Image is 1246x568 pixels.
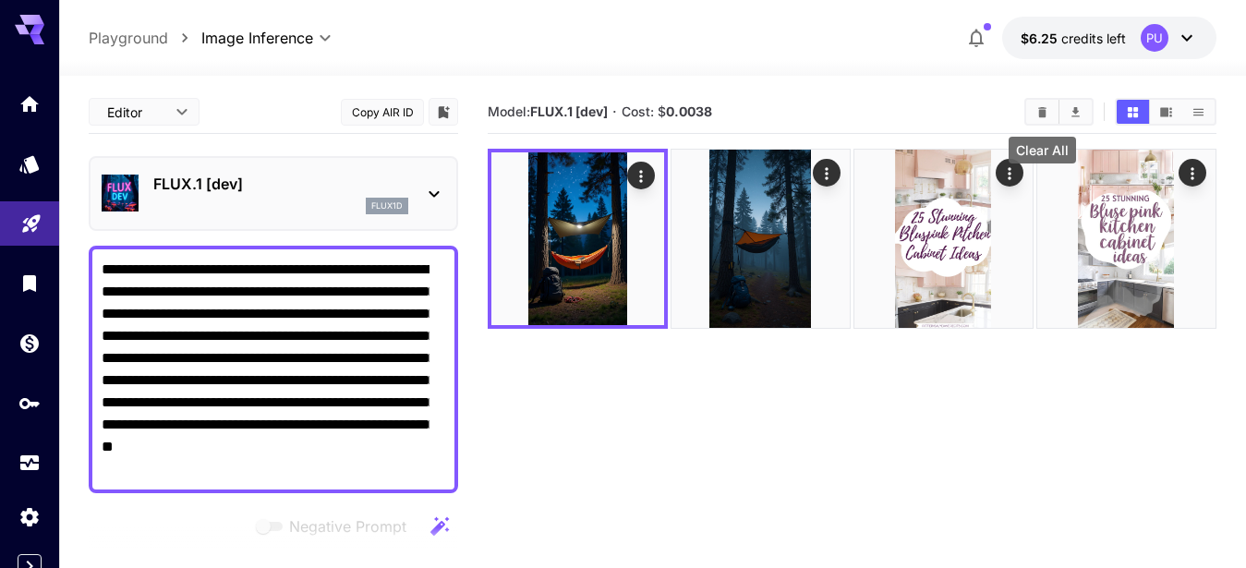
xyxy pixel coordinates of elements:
div: Library [18,272,41,295]
div: Show media in grid viewShow media in video viewShow media in list view [1115,98,1216,126]
p: · [612,101,617,123]
div: Actions [627,162,655,189]
span: credits left [1061,30,1126,46]
img: 9k= [1037,150,1216,328]
span: Image Inference [201,27,313,49]
span: $6.25 [1021,30,1061,46]
button: Show media in list view [1182,100,1215,124]
nav: breadcrumb [89,27,201,49]
p: flux1d [371,199,403,212]
button: Copy AIR ID [341,99,424,126]
button: Show media in grid view [1117,100,1149,124]
button: Add to library [435,101,452,123]
button: Clear All [1026,100,1058,124]
div: Actions [996,159,1023,187]
img: Z [854,150,1033,328]
span: Model: [488,103,608,119]
div: Clear AllDownload All [1024,98,1094,126]
p: FLUX.1 [dev] [153,173,408,195]
div: API Keys [18,392,41,415]
b: FLUX.1 [dev] [530,103,608,119]
span: Editor [107,103,164,122]
div: Settings [18,505,41,528]
button: Show media in video view [1150,100,1182,124]
div: Home [18,92,41,115]
span: Negative prompts are not compatible with the selected model. [252,514,421,538]
div: Usage [18,452,41,475]
div: Playground [20,206,42,229]
button: Download All [1059,100,1092,124]
div: PU [1141,24,1168,52]
img: 9k= [671,150,850,328]
div: Models [18,152,41,175]
div: FLUX.1 [dev]flux1d [102,165,445,222]
div: Actions [1179,159,1206,187]
span: Cost: $ [622,103,712,119]
button: $6.24945PU [1002,17,1216,59]
span: Negative Prompt [289,515,406,538]
div: $6.24945 [1021,29,1126,48]
div: Clear All [1009,137,1076,163]
b: 0.0038 [666,103,712,119]
a: Playground [89,27,168,49]
img: 2Q== [491,152,664,325]
div: Actions [813,159,841,187]
div: Wallet [18,332,41,355]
